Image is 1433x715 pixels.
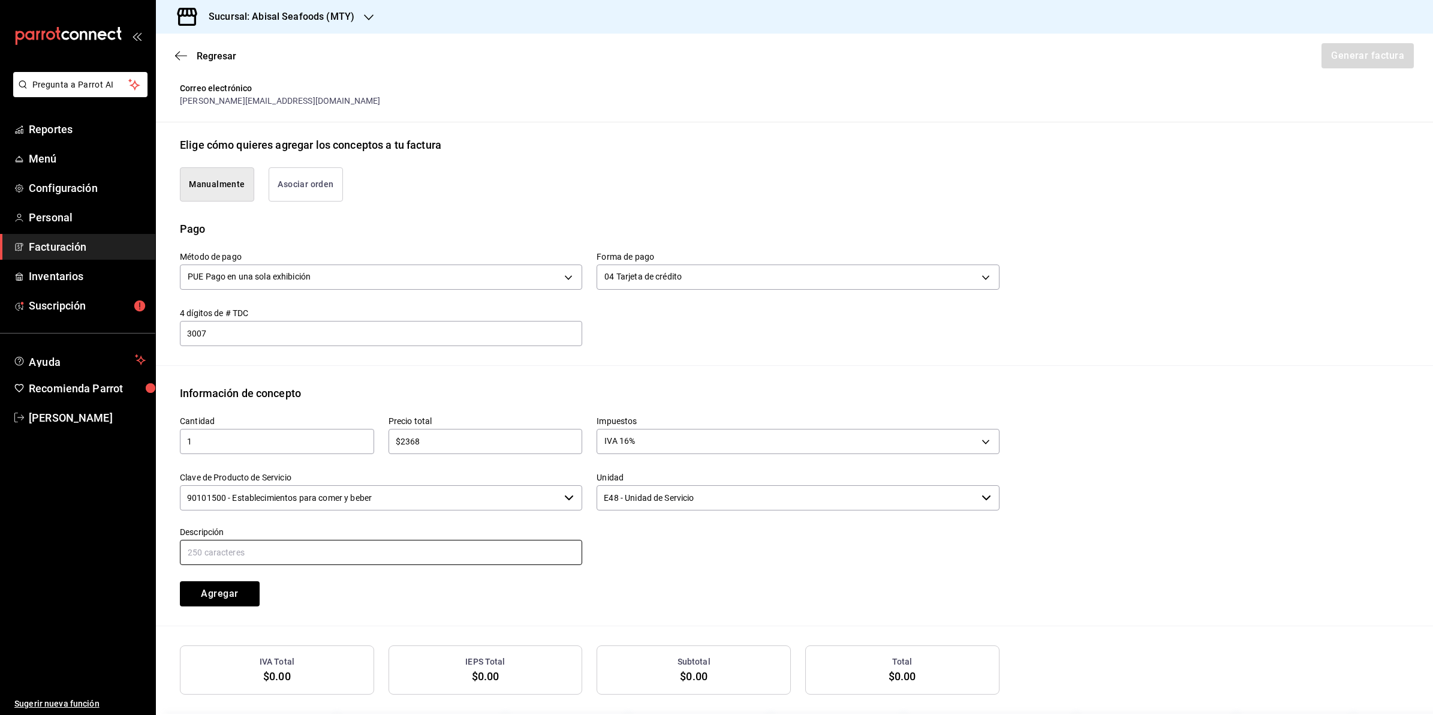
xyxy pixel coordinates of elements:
[132,31,142,41] button: open_drawer_menu
[180,95,1000,107] div: [PERSON_NAME][EMAIL_ADDRESS][DOMAIN_NAME]
[180,416,374,425] label: Cantidad
[604,435,635,447] span: IVA 16%
[263,670,291,683] span: $0.00
[29,180,146,196] span: Configuración
[29,209,146,226] span: Personal
[597,416,999,425] label: Impuestos
[180,308,582,317] label: 4 dígitos de # TDC
[180,581,260,606] button: Agregar
[180,137,441,153] div: Elige cómo quieres agregar los conceptos a tu factura
[29,151,146,167] span: Menú
[180,473,582,481] label: Clave de Producto de Servicio
[197,50,236,62] span: Regresar
[29,380,146,396] span: Recomienda Parrot
[180,82,1000,95] div: Correo electrónico
[465,656,505,668] h3: IEPS Total
[180,540,582,565] input: 250 caracteres
[29,268,146,284] span: Inventarios
[180,527,582,536] label: Descripción
[32,79,129,91] span: Pregunta a Parrot AI
[29,410,146,426] span: [PERSON_NAME]
[199,10,354,24] h3: Sucursal: Abisal Seafoods (MTY)
[597,473,999,481] label: Unidad
[597,485,976,510] input: Elige una opción
[29,239,146,255] span: Facturación
[678,656,711,668] h3: Subtotal
[188,271,311,283] span: PUE Pago en una sola exhibición
[389,434,583,449] input: $0.00
[14,698,146,710] span: Sugerir nueva función
[680,670,708,683] span: $0.00
[29,353,130,367] span: Ayuda
[180,252,582,260] label: Método de pago
[29,121,146,137] span: Reportes
[389,416,583,425] label: Precio total
[175,50,236,62] button: Regresar
[180,167,254,202] button: Manualmente
[29,298,146,314] span: Suscripción
[889,670,916,683] span: $0.00
[180,485,559,510] input: Elige una opción
[13,72,147,97] button: Pregunta a Parrot AI
[269,167,343,202] button: Asociar orden
[8,87,147,100] a: Pregunta a Parrot AI
[260,656,294,668] h3: IVA Total
[180,385,301,401] div: Información de concepto
[597,252,999,260] label: Forma de pago
[892,656,913,668] h3: Total
[180,221,206,237] div: Pago
[604,271,682,283] span: 04 Tarjeta de crédito
[472,670,499,683] span: $0.00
